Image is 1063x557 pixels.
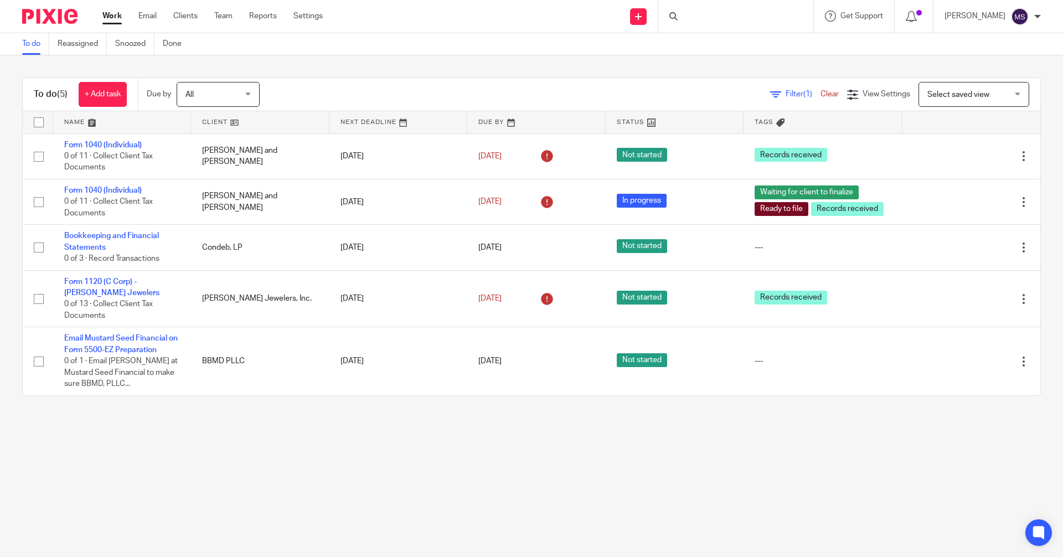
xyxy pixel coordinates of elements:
p: [PERSON_NAME] [945,11,1005,22]
a: Form 1040 (Individual) [64,187,142,194]
td: BBMD PLLC [191,327,329,395]
a: Reports [249,11,277,22]
span: View Settings [863,90,910,98]
td: [PERSON_NAME] Jewelers, Inc. [191,270,329,327]
a: Email [138,11,157,22]
span: 0 of 11 · Collect Client Tax Documents [64,152,153,172]
div: --- [755,242,891,253]
td: [DATE] [329,327,467,395]
span: Not started [617,148,667,162]
td: [PERSON_NAME] and [PERSON_NAME] [191,179,329,224]
img: svg%3E [1011,8,1029,25]
span: (5) [57,90,68,99]
td: [DATE] [329,133,467,179]
span: Records received [811,202,884,216]
span: Records received [755,291,827,305]
h1: To do [34,89,68,100]
a: Snoozed [115,33,154,55]
a: Done [163,33,190,55]
a: Clear [821,90,839,98]
span: [DATE] [478,358,502,365]
span: 0 of 1 · Email [PERSON_NAME] at Mustard Seed Financial to make sure BBMD, PLLC... [64,357,178,388]
a: Reassigned [58,33,107,55]
span: Get Support [840,12,883,20]
a: To do [22,33,49,55]
span: Waiting for client to finalize [755,185,859,199]
span: Tags [755,119,773,125]
span: (1) [803,90,812,98]
td: [PERSON_NAME] and [PERSON_NAME] [191,133,329,179]
td: Condeb, LP [191,225,329,270]
td: [DATE] [329,270,467,327]
span: 0 of 13 · Collect Client Tax Documents [64,301,153,320]
td: [DATE] [329,179,467,224]
span: Records received [755,148,827,162]
td: [DATE] [329,225,467,270]
span: Not started [617,291,667,305]
a: Bookkeeping and Financial Statements [64,232,159,251]
span: In progress [617,194,667,208]
span: [DATE] [478,152,502,160]
a: Form 1040 (Individual) [64,141,142,149]
a: Email Mustard Seed Financial on Form 5500-EZ Preparation [64,334,178,353]
a: Work [102,11,122,22]
p: Due by [147,89,171,100]
span: Select saved view [927,91,989,99]
span: Filter [786,90,821,98]
span: Not started [617,239,667,253]
span: All [185,91,194,99]
a: Form 1120 (C Corp) - [PERSON_NAME] Jewelers [64,278,159,297]
div: --- [755,355,891,367]
span: [DATE] [478,295,502,302]
span: 0 of 3 · Record Transactions [64,255,159,262]
a: Team [214,11,233,22]
a: Settings [293,11,323,22]
a: Clients [173,11,198,22]
span: [DATE] [478,198,502,206]
span: Not started [617,353,667,367]
span: 0 of 11 · Collect Client Tax Documents [64,198,153,218]
span: [DATE] [478,244,502,251]
span: Ready to file [755,202,808,216]
a: + Add task [79,82,127,107]
img: Pixie [22,9,78,24]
